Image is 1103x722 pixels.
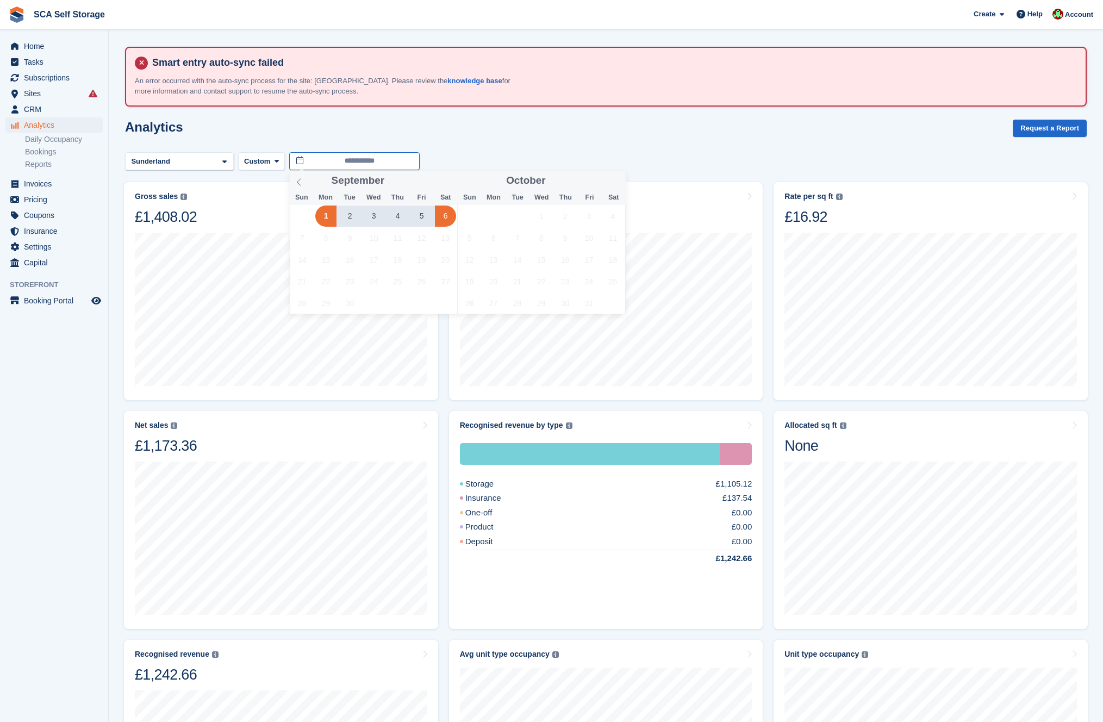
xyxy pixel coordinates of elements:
[24,117,89,133] span: Analytics
[5,255,103,270] a: menu
[546,175,580,186] input: Year
[25,147,103,157] a: Bookings
[552,651,559,658] img: icon-info-grey-7440780725fd019a000dd9b08b2336e03edf1995a4989e88bcd33f0948082b44.svg
[1052,9,1063,20] img: Dale Chapman
[125,120,183,134] h2: Analytics
[135,421,168,430] div: Net sales
[435,227,456,248] span: September 13, 2025
[24,70,89,85] span: Subscriptions
[459,292,480,314] span: October 26, 2025
[24,255,89,270] span: Capital
[339,227,360,248] span: September 9, 2025
[332,176,385,186] span: September
[5,208,103,223] a: menu
[5,192,103,207] a: menu
[24,39,89,54] span: Home
[89,89,97,98] i: Smart entry sync failures have occurred
[244,156,270,167] span: Custom
[24,223,89,239] span: Insurance
[291,249,313,270] span: September 14, 2025
[506,176,545,186] span: October
[784,650,859,659] div: Unit type occupancy
[554,271,576,292] span: October 23, 2025
[531,227,552,248] span: October 8, 2025
[460,521,520,533] div: Product
[483,292,504,314] span: October 27, 2025
[554,249,576,270] span: October 16, 2025
[5,70,103,85] a: menu
[507,292,528,314] span: October 28, 2025
[135,192,178,201] div: Gross sales
[578,227,600,248] span: October 10, 2025
[554,227,576,248] span: October 9, 2025
[483,227,504,248] span: October 6, 2025
[90,294,103,307] a: Preview store
[315,206,336,227] span: September 1, 2025
[690,552,752,565] div: £1,242.66
[291,227,313,248] span: September 7, 2025
[409,194,433,201] span: Fri
[531,206,552,227] span: October 1, 2025
[5,117,103,133] a: menu
[578,249,600,270] span: October 17, 2025
[411,206,432,227] span: September 5, 2025
[5,86,103,101] a: menu
[24,208,89,223] span: Coupons
[29,5,109,23] a: SCA Self Storage
[459,271,480,292] span: October 19, 2025
[602,271,624,292] span: October 25, 2025
[483,249,504,270] span: October 13, 2025
[384,175,419,186] input: Year
[362,194,385,201] span: Wed
[578,206,600,227] span: October 3, 2025
[602,227,624,248] span: October 11, 2025
[784,208,842,226] div: £16.92
[784,192,833,201] div: Rate per sq ft
[135,650,209,659] div: Recognised revenue
[5,239,103,254] a: menu
[291,292,313,314] span: September 28, 2025
[732,507,752,519] div: £0.00
[531,249,552,270] span: October 15, 2025
[315,271,336,292] span: September 22, 2025
[784,437,846,455] div: None
[363,206,384,227] span: September 3, 2025
[315,292,336,314] span: September 29, 2025
[411,249,432,270] span: September 19, 2025
[5,102,103,117] a: menu
[5,293,103,308] a: menu
[387,206,408,227] span: September 4, 2025
[24,176,89,191] span: Invoices
[338,194,362,201] span: Tue
[135,665,219,684] div: £1,242.66
[5,54,103,70] a: menu
[447,77,502,85] a: knowledge base
[483,271,504,292] span: October 20, 2025
[180,194,187,200] img: icon-info-grey-7440780725fd019a000dd9b08b2336e03edf1995a4989e88bcd33f0948082b44.svg
[339,292,360,314] span: September 30, 2025
[531,271,552,292] span: October 22, 2025
[5,176,103,191] a: menu
[460,443,720,465] div: Storage
[25,134,103,145] a: Daily Occupancy
[435,271,456,292] span: September 27, 2025
[862,651,868,658] img: icon-info-grey-7440780725fd019a000dd9b08b2336e03edf1995a4989e88bcd33f0948082b44.svg
[291,271,313,292] span: September 21, 2025
[460,478,520,490] div: Storage
[129,156,175,167] div: Sunderland
[507,249,528,270] span: October 14, 2025
[1013,120,1087,138] button: Request a Report
[459,227,480,248] span: October 5, 2025
[716,478,752,490] div: £1,105.12
[339,271,360,292] span: September 23, 2025
[784,421,837,430] div: Allocated sq ft
[434,194,458,201] span: Sat
[602,194,626,201] span: Sat
[25,159,103,170] a: Reports
[602,206,624,227] span: October 4, 2025
[290,194,314,201] span: Sun
[974,9,995,20] span: Create
[460,507,519,519] div: One-off
[460,492,527,505] div: Insurance
[363,249,384,270] span: September 17, 2025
